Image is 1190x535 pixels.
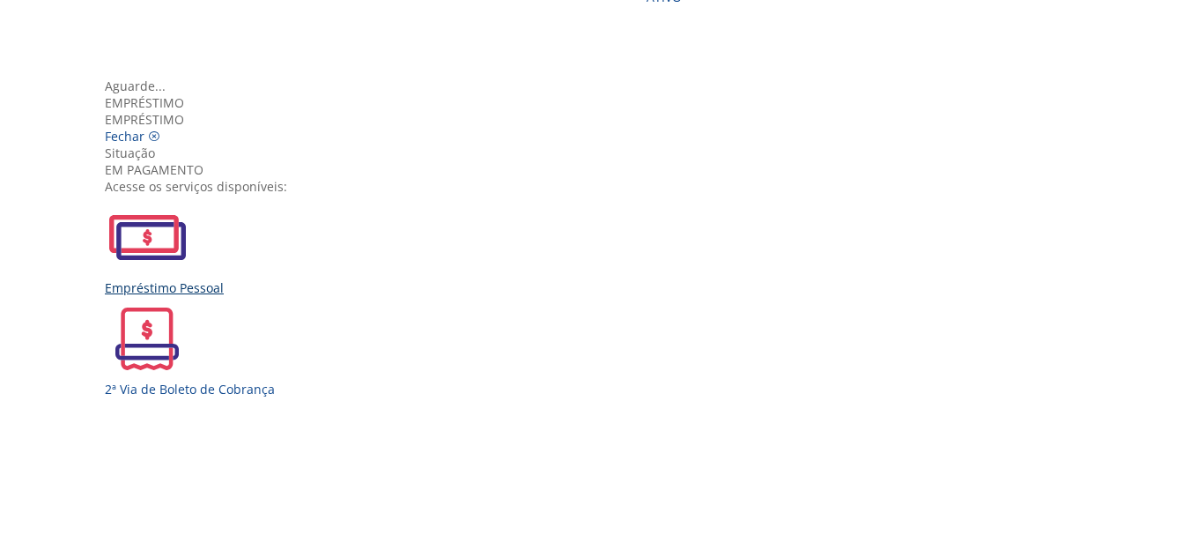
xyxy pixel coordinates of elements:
a: Fechar [105,128,160,145]
a: 2ª Via de Boleto de Cobrança [105,296,1098,398]
div: Situação [105,145,1098,161]
div: Empréstimo [105,94,1098,111]
div: Empréstimo Pessoal [105,279,1098,296]
span: Fechar [105,128,144,145]
img: EmprestimoPessoal.svg [105,195,189,279]
div: 2ª Via de Boleto de Cobrança [105,381,1098,398]
img: 2ViaCobranca.svg [105,296,189,381]
div: EM PAGAMENTO [105,161,1098,178]
div: Acesse os serviços disponíveis: [105,178,1098,195]
a: Empréstimo Pessoal [105,195,1098,296]
div: Aguarde... [105,78,1098,94]
span: EMPRÉSTIMO [105,111,184,128]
